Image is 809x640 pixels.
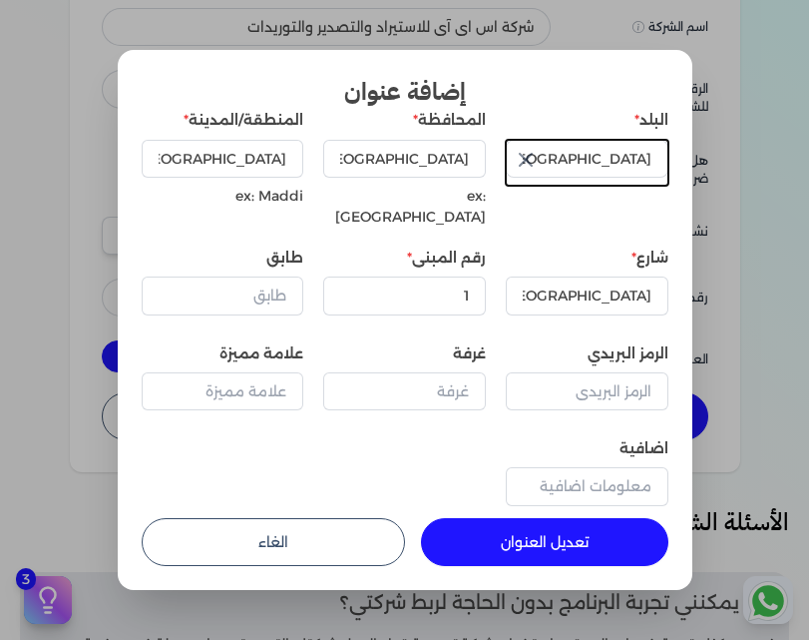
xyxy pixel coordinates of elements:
[142,277,304,315] input: طابق
[506,140,668,178] input: اختر البلد
[142,140,304,178] input: منطقة/مدينة
[323,277,486,315] input: رقم المبنى
[266,249,303,267] label: طابق
[142,372,304,410] input: علامة مميزة
[619,439,668,457] label: اضافية
[506,277,668,315] input: شارع
[142,74,668,110] h3: إضافة عنوان
[588,344,668,362] label: الرمز البريدي
[323,140,486,178] input: المحافظة
[413,111,486,129] label: المحافظة
[323,186,486,228] div: ex: [GEOGRAPHIC_DATA]
[506,140,668,186] button: اختر البلد
[142,186,304,207] div: ex: Maddi
[453,344,486,362] label: غرفة
[184,111,303,129] label: المنطقة/المدينة
[634,110,668,131] label: البلد
[506,372,668,410] input: الرمز البريدي
[506,467,668,505] input: معلومات اضافية
[631,249,668,267] label: شارع
[219,344,303,362] label: علامة مميزة
[421,518,668,566] button: تعديل العنوان
[323,372,486,410] input: غرفة
[407,249,486,267] label: رقم المبنى
[142,518,405,566] button: الغاء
